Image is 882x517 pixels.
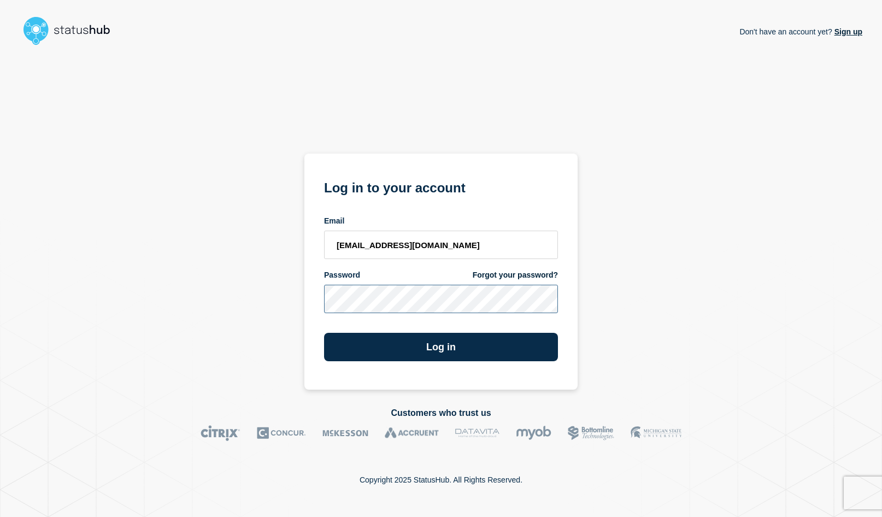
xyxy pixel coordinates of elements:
input: password input [324,285,558,313]
h1: Log in to your account [324,177,558,197]
input: email input [324,231,558,259]
a: Forgot your password? [473,270,558,280]
a: Sign up [832,27,862,36]
img: Concur logo [257,425,306,441]
img: Bottomline logo [568,425,614,441]
span: Password [324,270,360,280]
img: myob logo [516,425,551,441]
span: Email [324,216,344,226]
h2: Customers who trust us [20,408,862,418]
img: Citrix logo [201,425,240,441]
p: Don't have an account yet? [739,19,862,45]
img: MSU logo [631,425,681,441]
button: Log in [324,333,558,361]
img: Accruent logo [385,425,439,441]
img: StatusHub logo [20,13,124,48]
img: McKesson logo [322,425,368,441]
p: Copyright 2025 StatusHub. All Rights Reserved. [360,475,522,484]
img: DataVita logo [455,425,499,441]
